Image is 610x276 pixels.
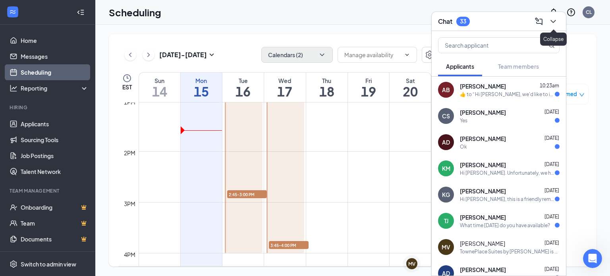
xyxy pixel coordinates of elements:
[10,187,87,194] div: Team Management
[181,85,222,98] h1: 15
[579,92,585,98] span: down
[21,116,89,132] a: Applicants
[442,164,450,172] div: KM
[21,260,76,268] div: Switch to admin view
[460,91,555,98] div: ​👍​ to “ Hi [PERSON_NAME], we'd like to invite you to a meeting with Holiday Inn Express and Suit...
[21,247,89,263] a: SurveysCrown
[124,49,136,61] button: ChevronLeft
[16,162,133,171] div: We typically reply in under a minute
[460,196,555,203] div: Hi [PERSON_NAME], this is a friendly reminder. Please select a meeting time slot for your Front D...
[108,13,124,29] img: Profile image for Joel
[77,8,85,16] svg: Collapse
[533,15,545,28] button: ComposeMessage
[227,190,267,198] span: 2:45-3:00 PM
[21,231,89,247] a: DocumentsCrown
[21,164,89,179] a: Talent Network
[442,243,450,251] div: MV
[460,248,560,255] div: TownePlace Suites by [PERSON_NAME] is so excited for you to join our team! Do you know anyone els...
[16,116,32,132] img: Profile image for Mike
[10,104,87,111] div: Hiring
[43,112,107,120] span: How to add availability
[460,143,467,150] div: Ok
[264,85,305,98] h1: 17
[544,214,559,220] span: [DATE]
[137,13,151,27] div: Close
[222,73,264,102] a: September 16, 2025
[222,77,264,85] div: Tue
[21,64,89,80] a: Scheduling
[460,187,506,195] span: [PERSON_NAME]
[35,128,81,137] div: [PERSON_NAME]
[123,223,142,228] span: Tickets
[586,9,592,15] div: CL
[139,77,180,85] div: Sun
[460,170,555,176] div: Hi [PERSON_NAME]. Unfortunately, we had to reschedule your meeting with TownePlace Suites by [PER...
[21,48,89,64] a: Messages
[269,241,309,249] span: 3:45-4:00 PM
[318,51,326,59] svg: ChevronDown
[264,77,305,85] div: Wed
[122,73,132,83] svg: Clock
[145,50,152,60] svg: ChevronRight
[17,223,35,228] span: Home
[442,112,450,120] div: CS
[460,108,506,116] span: [PERSON_NAME]
[460,239,505,247] span: [PERSON_NAME]
[8,93,151,143] div: Recent messageProfile image for MikeHow to add availabilityRate your conversation[PERSON_NAME]•[D...
[10,260,17,268] svg: Settings
[16,56,143,70] p: Hi [PERSON_NAME]
[547,15,560,28] button: ChevronDown
[21,148,89,164] a: Job Postings
[106,203,159,235] button: Tickets
[35,121,100,127] span: Rate your conversation
[408,261,415,267] div: MV
[460,117,467,124] div: Yes
[548,17,558,26] svg: ChevronDown
[306,85,347,98] h1: 18
[422,47,438,63] button: Settings
[181,73,222,102] a: September 15, 2025
[21,84,89,92] div: Reporting
[460,222,550,229] div: What time [DATE] do you have available?
[93,13,109,29] img: Profile image for Jonah
[544,109,559,115] span: [DATE]
[460,161,506,169] span: [PERSON_NAME]
[425,50,434,60] svg: Settings
[16,154,133,162] div: Send us a message
[66,223,93,228] span: Messages
[583,249,602,268] iframe: Intercom live chat
[540,33,567,46] div: Collapse
[460,18,466,25] div: 33
[460,82,506,90] span: [PERSON_NAME]
[444,217,448,225] div: TJ
[109,6,161,19] h1: Scheduling
[344,50,401,59] input: Manage availability
[78,13,94,29] img: Profile image for Leo
[566,8,576,17] svg: QuestionInfo
[442,191,450,199] div: KG
[9,8,17,16] svg: WorkstreamLogo
[8,147,151,178] div: Send us a messageWe typically reply in under a minute
[16,70,143,83] p: How can we help?
[21,215,89,231] a: TeamCrown
[544,161,559,167] span: [DATE]
[498,63,539,70] span: Team members
[404,52,410,58] svg: ChevronDown
[442,138,450,146] div: AD
[122,199,137,208] div: 3pm
[306,73,347,102] a: September 18, 2025
[544,187,559,193] span: [DATE]
[540,83,559,89] span: 10:23am
[16,17,62,27] img: logo
[438,17,452,26] h3: Chat
[21,33,89,48] a: Home
[139,85,180,98] h1: 14
[261,47,333,63] button: Calendars (2)ChevronDown
[10,84,17,92] svg: Analysis
[126,50,134,60] svg: ChevronLeft
[222,85,264,98] h1: 16
[446,63,474,70] span: Applicants
[348,77,389,85] div: Fri
[390,73,431,102] a: September 20, 2025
